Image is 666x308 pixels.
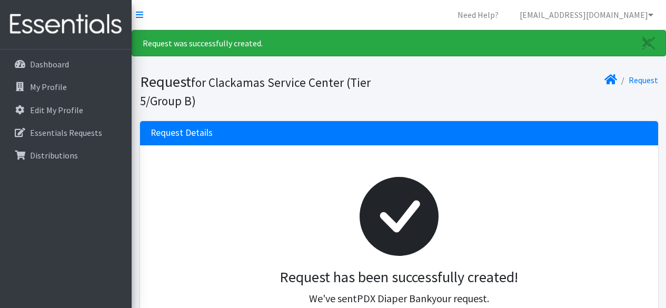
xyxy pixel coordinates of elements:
p: My Profile [30,82,67,92]
a: Need Help? [449,4,507,25]
small: for Clackamas Service Center (Tier 5/Group B) [140,75,371,108]
p: Distributions [30,150,78,161]
div: Request was successfully created. [132,30,666,56]
a: Close [632,31,665,56]
span: PDX Diaper Bank [357,292,432,305]
a: Essentials Requests [4,122,127,143]
h3: Request Details [151,127,213,138]
a: Request [629,75,658,85]
a: Dashboard [4,54,127,75]
p: Dashboard [30,59,69,69]
a: Distributions [4,145,127,166]
h1: Request [140,73,395,109]
a: Edit My Profile [4,100,127,121]
a: My Profile [4,76,127,97]
img: HumanEssentials [4,7,127,42]
p: Essentials Requests [30,127,102,138]
h3: Request has been successfully created! [159,269,639,286]
p: Edit My Profile [30,105,83,115]
a: [EMAIL_ADDRESS][DOMAIN_NAME] [511,4,662,25]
